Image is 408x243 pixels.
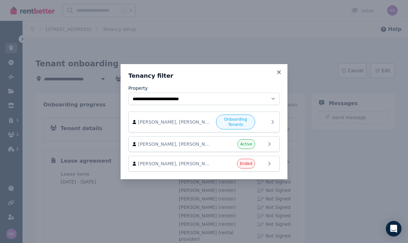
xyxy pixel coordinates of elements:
[128,85,148,91] label: Property
[240,161,252,166] span: Ended
[128,112,280,132] a: [PERSON_NAME], [PERSON_NAME], [PERSON_NAME], [PERSON_NAME], [PERSON_NAME], and [PERSON_NAME]Onboa...
[138,160,212,167] span: [PERSON_NAME], [PERSON_NAME], [PERSON_NAME], [PERSON_NAME], [PERSON_NAME], and [PERSON_NAME]
[138,119,212,125] span: [PERSON_NAME], [PERSON_NAME], [PERSON_NAME], [PERSON_NAME], [PERSON_NAME], and [PERSON_NAME]
[240,142,252,147] span: Active
[138,141,212,147] span: [PERSON_NAME], [PERSON_NAME], [PERSON_NAME], and [PERSON_NAME]
[219,117,252,127] span: Onboarding Tenants
[128,136,280,152] a: [PERSON_NAME], [PERSON_NAME], [PERSON_NAME], and [PERSON_NAME]Active
[128,156,280,171] a: [PERSON_NAME], [PERSON_NAME], [PERSON_NAME], [PERSON_NAME], [PERSON_NAME], and [PERSON_NAME]Ended
[386,221,401,236] div: Open Intercom Messenger
[128,72,280,80] h3: Tenancy filter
